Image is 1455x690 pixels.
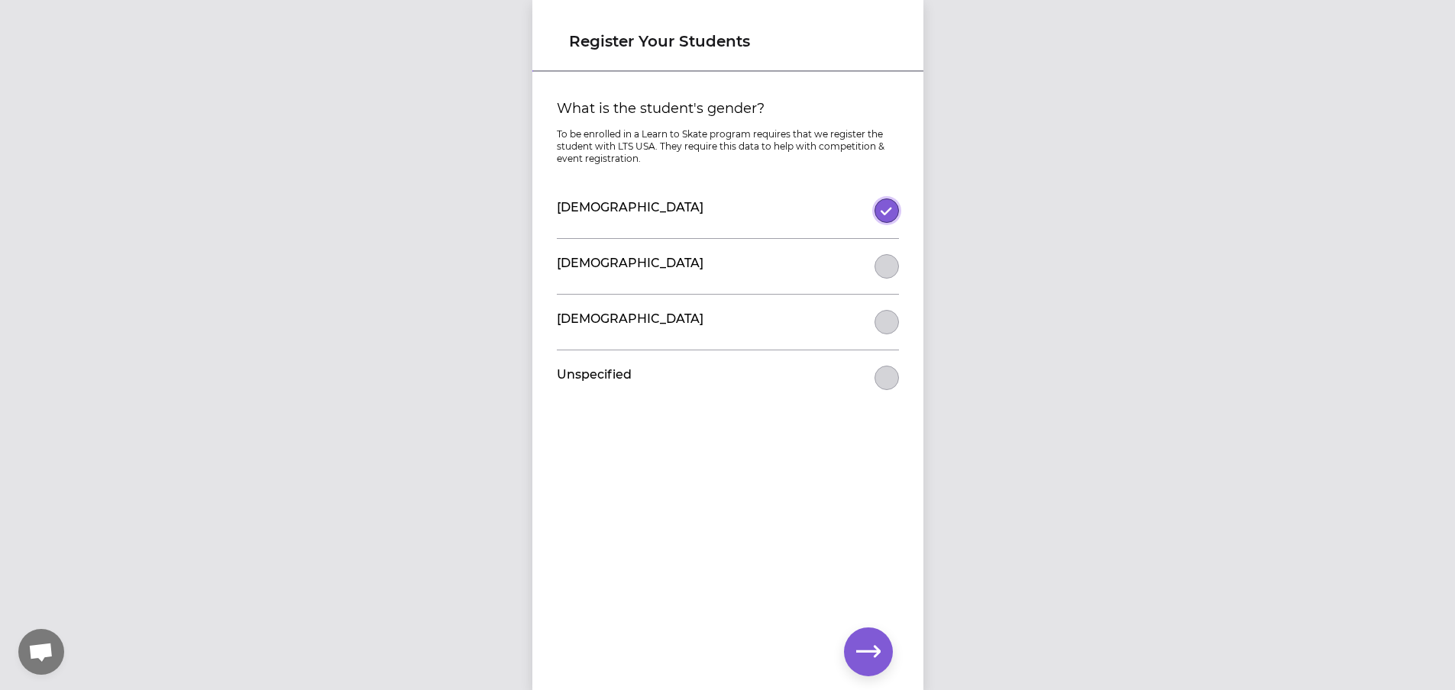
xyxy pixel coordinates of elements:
label: [DEMOGRAPHIC_DATA] [557,198,703,217]
label: [DEMOGRAPHIC_DATA] [557,254,703,272]
p: To be enrolled in a Learn to Skate program requires that we register the student with LTS USA. Th... [557,128,899,165]
a: Open chat [18,629,64,675]
label: [DEMOGRAPHIC_DATA] [557,310,703,328]
label: What is the student's gender? [557,98,899,119]
h1: Register Your Students [569,31,887,52]
label: Unspecified [557,366,632,384]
